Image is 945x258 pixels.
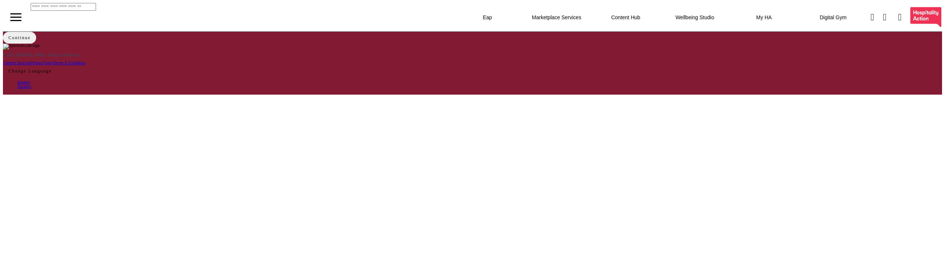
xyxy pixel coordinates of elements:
a: English [18,81,30,85]
div: Marketplace Services [522,6,591,28]
div: Wellbeing Studio [660,6,729,28]
span: Continue [8,35,31,40]
a: Privacy Policy [31,61,54,65]
div: Eap [453,6,522,28]
button: Change Language [3,65,57,77]
div: Digital Gym [798,6,867,28]
a: Content Sources [3,61,31,65]
button: Continue [3,32,36,44]
a: Deutsch [18,85,31,89]
div: My HA [729,6,798,28]
img: Spectrum.Life logo [3,44,39,50]
div: Content Hub [591,6,660,28]
a: Terms & Conditions [54,61,86,65]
